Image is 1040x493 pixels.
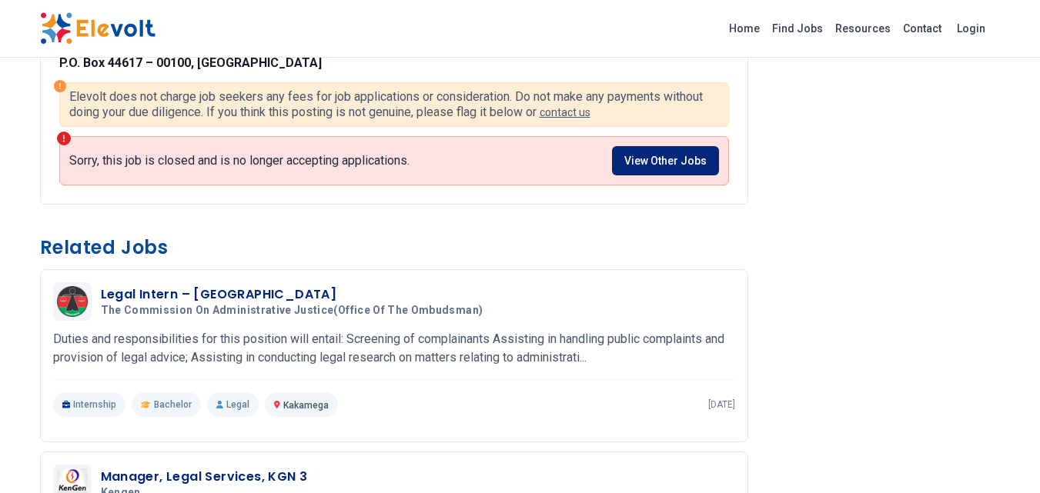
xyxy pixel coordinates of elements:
a: Login [948,13,995,44]
strong: P.O. Box 44617 – 00100, [GEOGRAPHIC_DATA] [59,55,322,70]
h3: Manager, Legal Services, KGN 3 [101,468,308,486]
a: Find Jobs [766,16,829,41]
h3: Related Jobs [40,235,748,260]
a: Home [723,16,766,41]
iframe: Chat Widget [963,419,1040,493]
a: View Other Jobs [612,146,719,175]
a: Contact [897,16,948,41]
a: The Commission on Administrative Justice(Office of the Ombudsman)Legal Intern – [GEOGRAPHIC_DATA]... [53,282,735,417]
img: The Commission on Administrative Justice(Office of the Ombudsman) [57,286,88,317]
img: Elevolt [40,12,155,45]
p: Internship [53,392,126,417]
p: Legal [207,392,259,417]
h3: Legal Intern – [GEOGRAPHIC_DATA] [101,285,490,304]
p: Duties and responsibilities for this position will entail: Screening of complainants Assisting in... [53,330,735,367]
p: Sorry, this job is closed and is no longer accepting applications. [69,153,410,168]
a: contact us [540,106,590,118]
span: The Commission on Administrative Justice(Office of the Ombudsman) [101,304,483,318]
span: Bachelor [154,398,192,411]
a: Resources [829,16,897,41]
p: Elevolt does not charge job seekers any fees for job applications or consideration. Do not make a... [69,89,719,120]
p: [DATE] [708,398,735,411]
span: Kakamega [283,400,329,411]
